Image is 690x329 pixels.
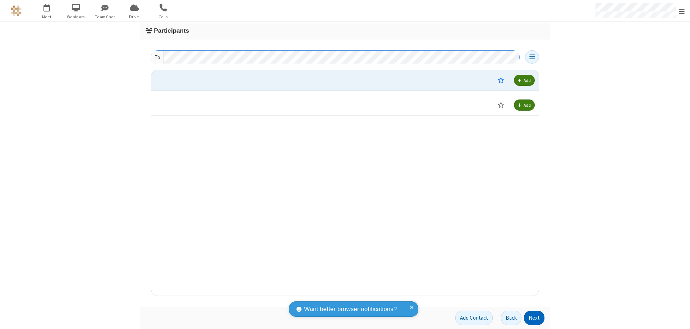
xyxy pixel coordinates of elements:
[92,14,119,20] span: Team Chat
[63,14,89,20] span: Webinars
[460,314,488,321] span: Add Contact
[514,99,534,111] button: Add
[493,74,509,86] button: Moderator
[672,310,685,324] iframe: Chat
[524,311,544,325] button: Next
[514,75,534,86] button: Add
[146,27,544,34] h3: Participants
[121,14,148,20] span: Drive
[150,14,177,20] span: Calls
[524,77,531,83] span: Add
[151,70,539,296] div: grid
[455,311,493,325] button: Add Contact
[33,14,60,20] span: Meet
[501,311,521,325] button: Back
[11,5,22,16] img: QA Selenium DO NOT DELETE OR CHANGE
[524,102,531,107] span: Add
[525,50,539,64] button: Open menu
[304,305,397,314] span: Want better browser notifications?
[151,51,164,64] div: To
[493,99,509,111] button: Moderator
